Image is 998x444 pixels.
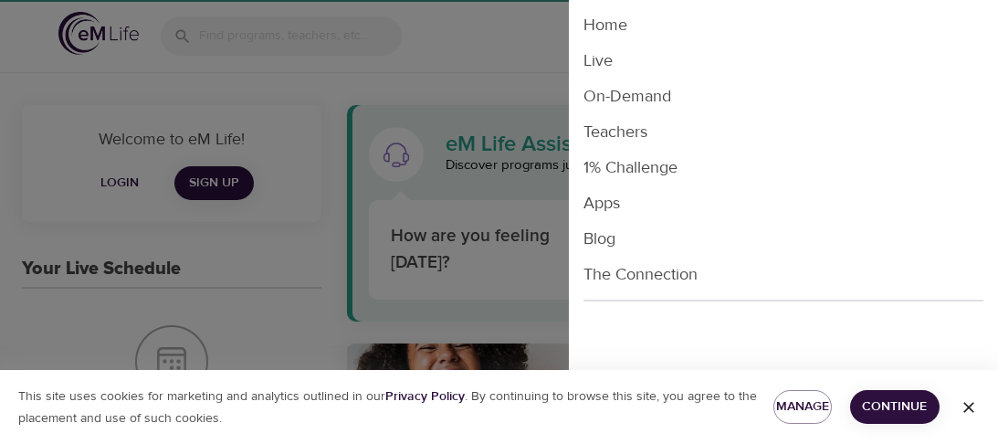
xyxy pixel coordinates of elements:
li: 1% Challenge [569,150,998,185]
span: Manage [788,396,817,418]
li: Home [569,7,998,43]
li: On-Demand [569,79,998,114]
li: Live [569,43,998,79]
li: Teachers [569,114,998,150]
b: Privacy Policy [385,388,465,405]
li: The Connection [569,257,998,292]
li: Apps [569,185,998,221]
span: Continue [865,396,925,418]
li: Blog [569,221,998,257]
